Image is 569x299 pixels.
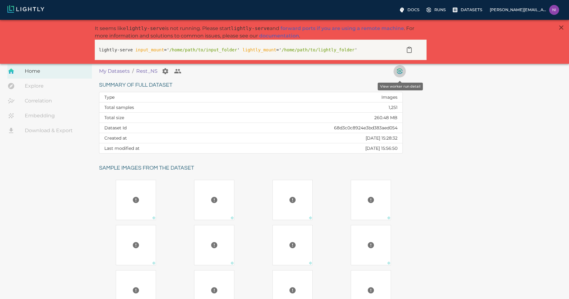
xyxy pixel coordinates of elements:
button: Preview cannot be loaded. Please ensure the datasource is configured correctly and that the refer... [365,239,377,251]
label: [PERSON_NAME][EMAIL_ADDRESS][DOMAIN_NAME]nischal.s2@kpit.com [487,3,562,17]
a: Preview cannot be loaded. Please ensure the datasource is configured correctly and that the refer... [334,180,407,220]
a: Preview cannot be loaded. Please ensure the datasource is configured correctly and that the refer... [177,180,251,220]
p: lightly-serve =' ' =' ' [99,47,396,53]
th: Total size [99,113,215,123]
a: Preview cannot be loaded. Please ensure the datasource is configured correctly and that the refer... [256,225,329,265]
button: Preview cannot be loaded. Please ensure the datasource is configured correctly and that the refer... [286,239,299,251]
a: Explore [7,79,92,93]
button: Preview cannot be loaded. Please ensure the datasource is configured correctly and that the refer... [365,194,377,206]
a: forward ports if you are using a remote machine [280,25,404,31]
th: Total samples [99,102,215,113]
label: Docs [397,5,422,15]
span: Home [25,67,87,75]
a: Preview cannot be loaded. Please ensure the datasource is configured correctly and that the refer... [334,225,407,265]
a: My Datasets [99,67,130,75]
td: [DATE] 15:28:32 [215,133,402,143]
p: [PERSON_NAME][EMAIL_ADDRESS][DOMAIN_NAME] [490,7,547,13]
p: It seems like is not running. Please start and . For more information and solutions to common iss... [95,25,427,40]
button: Preview cannot be loaded. Please ensure the datasource is configured correctly and that the refer... [286,194,299,206]
a: Home [7,64,92,79]
span: /home/path/to/input_folder [169,47,237,52]
button: Preview cannot be loaded. Please ensure the datasource is configured correctly and that the refer... [130,284,142,297]
button: Preview cannot be loaded. Please ensure the datasource is configured correctly and that the refer... [130,194,142,206]
button: Preview cannot be loaded. Please ensure the datasource is configured correctly and that the refer... [130,239,142,251]
label: Datasets [451,5,485,15]
span: lightly-serve [126,25,165,31]
li: / [132,67,134,75]
button: Manage your dataset [159,65,172,77]
td: 260.48 MB [215,113,402,123]
td: Images [215,92,402,102]
td: 68d3c0c8924e3bd383aed054 [215,123,402,133]
a: Preview cannot be loaded. Please ensure the datasource is configured correctly and that the refer... [177,225,251,265]
button: Preview cannot be loaded. Please ensure the datasource is configured correctly and that the refer... [208,194,220,206]
img: nischal.s2@kpit.com [549,5,559,15]
span: /home/path/to/lightly_folder [281,47,354,52]
td: [DATE] 15:56:50 [215,143,402,154]
h6: Summary of full dataset [99,80,403,90]
p: Docs [407,7,419,13]
table: dataset summary [99,92,402,153]
a: documentation [259,33,299,39]
a: Preview cannot be loaded. Please ensure the datasource is configured correctly and that the refer... [256,180,329,220]
a: Rest_NS [136,67,158,75]
a: Download & Export [7,123,92,138]
button: Preview cannot be loaded. Please ensure the datasource is configured correctly and that the refer... [365,284,377,297]
th: Dataset Id [99,123,215,133]
p: Datasets [461,7,482,13]
img: Lightly [7,5,44,13]
th: Last modified at [99,143,215,154]
button: Preview cannot be loaded. Please ensure the datasource is configured correctly and that the refer... [208,239,220,251]
nav: explore, analyze, sample, metadata, embedding, correlations label, download your dataset [7,64,92,138]
div: View worker run detail [378,83,423,90]
label: Runs [424,5,448,15]
h6: Sample images from the dataset [99,163,407,173]
button: View worker run detail [393,65,406,78]
nav: breadcrumb [99,65,393,77]
p: Runs [434,7,446,13]
td: 1,251 [215,102,402,113]
span: lightly-serve [231,25,270,31]
button: Copy to clipboard [403,44,415,56]
span: lightly_mount [242,47,276,52]
a: Correlation [7,93,92,108]
th: Created at [99,133,215,143]
button: Preview cannot be loaded. Please ensure the datasource is configured correctly and that the refer... [286,284,299,297]
a: Preview cannot be loaded. Please ensure the datasource is configured correctly and that the refer... [99,180,172,220]
a: Preview cannot be loaded. Please ensure the datasource is configured correctly and that the refer... [99,225,172,265]
a: Embedding [7,108,92,123]
button: Collaborate on your dataset [172,65,184,77]
button: Preview cannot be loaded. Please ensure the datasource is configured correctly and that the refer... [208,284,220,297]
th: Type [99,92,215,102]
span: input_mount [135,47,164,52]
